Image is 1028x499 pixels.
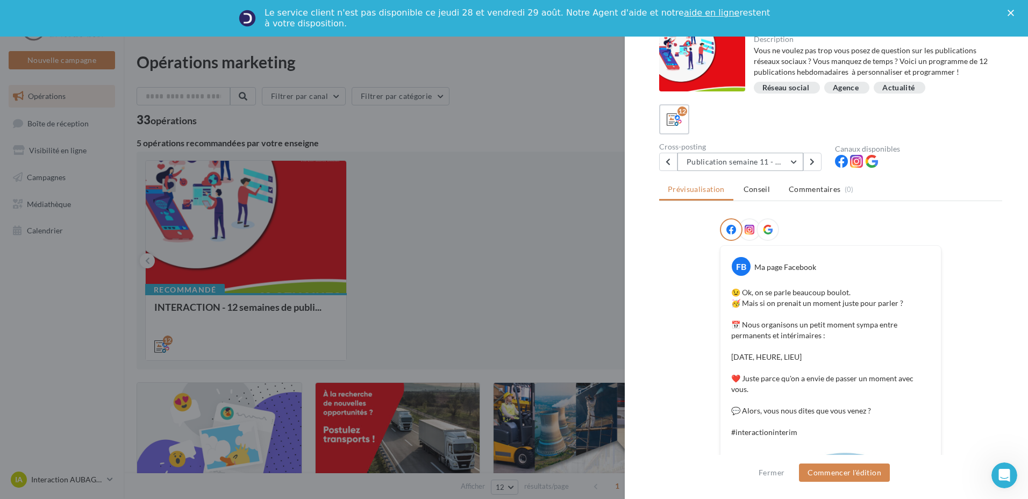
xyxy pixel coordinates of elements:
[754,45,994,77] div: Vous ne voulez pas trop vous posez de question sur les publications réseaux sociaux ? Vous manque...
[882,84,915,92] div: Actualité
[684,8,739,18] a: aide en ligne
[744,184,770,194] span: Conseil
[845,185,854,194] span: (0)
[265,8,772,29] div: Le service client n'est pas disponible ce jeudi 28 et vendredi 29 août. Notre Agent d'aide et not...
[677,106,687,116] div: 12
[754,466,789,479] button: Fermer
[239,10,256,27] img: Profile image for Service-Client
[754,262,816,273] div: Ma page Facebook
[754,35,994,43] div: Description
[835,145,1002,153] div: Canaux disponibles
[789,184,840,195] span: Commentaires
[732,257,751,276] div: FB
[762,84,810,92] div: Réseau social
[833,84,859,92] div: Agence
[731,287,930,438] p: 😉 Ok, on se parle beaucoup boulot. 🥳 Mais si on prenait un moment juste pour parler ? 📅 Nous orga...
[659,143,826,151] div: Cross-posting
[1008,10,1018,16] div: Fermer
[677,153,803,171] button: Publication semaine 11 - Moment sympa
[799,464,890,482] button: Commencer l'édition
[991,462,1017,488] iframe: Intercom live chat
